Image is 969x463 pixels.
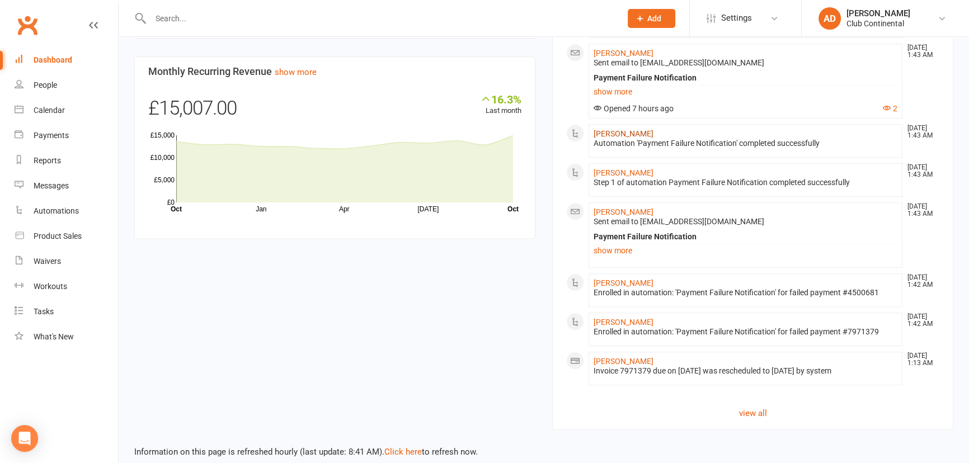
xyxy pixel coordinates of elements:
[34,206,79,215] div: Automations
[594,357,653,366] a: [PERSON_NAME]
[15,48,118,73] a: Dashboard
[15,173,118,199] a: Messages
[15,249,118,274] a: Waivers
[148,93,521,130] div: £15,007.00
[902,203,939,218] time: [DATE] 1:43 AM
[275,67,317,77] a: show more
[480,93,521,117] div: Last month
[34,131,69,140] div: Payments
[15,73,118,98] a: People
[148,66,521,77] h3: Monthly Recurring Revenue
[15,199,118,224] a: Automations
[34,106,65,115] div: Calendar
[384,447,422,457] a: Click here
[34,232,82,240] div: Product Sales
[594,217,764,226] span: Sent email to [EMAIL_ADDRESS][DOMAIN_NAME]
[594,327,897,337] div: Enrolled in automation: 'Payment Failure Notification' for failed payment #7971379
[15,98,118,123] a: Calendar
[119,429,969,459] div: Information on this page is refreshed hourly (last update: 8:41 AM). to refresh now.
[594,207,653,216] a: [PERSON_NAME]
[902,352,939,367] time: [DATE] 1:13 AM
[883,104,897,114] button: 2
[902,313,939,328] time: [DATE] 1:42 AM
[594,278,653,287] a: [PERSON_NAME]
[594,168,653,177] a: [PERSON_NAME]
[594,139,897,148] div: Automation 'Payment Failure Notification' completed successfully
[594,84,897,100] a: show more
[594,288,897,297] div: Enrolled in automation: 'Payment Failure Notification' for failed payment #4500681
[594,366,897,376] div: Invoice 7971379 due on [DATE] was rescheduled to [DATE] by system
[628,9,675,28] button: Add
[15,224,118,249] a: Product Sales
[902,274,939,289] time: [DATE] 1:42 AM
[594,243,897,258] a: show more
[594,178,897,187] div: Step 1 of automation Payment Failure Notification completed successfully
[902,164,939,178] time: [DATE] 1:43 AM
[15,299,118,324] a: Tasks
[11,425,38,452] div: Open Intercom Messenger
[647,14,661,23] span: Add
[594,129,653,138] a: [PERSON_NAME]
[594,318,653,327] a: [PERSON_NAME]
[34,181,69,190] div: Messages
[13,11,41,39] a: Clubworx
[15,123,118,148] a: Payments
[594,104,674,113] span: Opened 7 hours ago
[147,11,613,26] input: Search...
[846,18,910,29] div: Club Continental
[34,282,67,291] div: Workouts
[34,81,57,89] div: People
[594,232,897,242] div: Payment Failure Notification
[34,332,74,341] div: What's New
[594,73,897,83] div: Payment Failure Notification
[721,6,752,31] span: Settings
[480,93,521,105] div: 16.3%
[594,49,653,58] a: [PERSON_NAME]
[34,55,72,64] div: Dashboard
[34,156,61,165] div: Reports
[846,8,910,18] div: [PERSON_NAME]
[34,307,54,316] div: Tasks
[902,125,939,139] time: [DATE] 1:43 AM
[15,148,118,173] a: Reports
[819,7,841,30] div: AD
[902,44,939,59] time: [DATE] 1:43 AM
[594,58,764,67] span: Sent email to [EMAIL_ADDRESS][DOMAIN_NAME]
[15,324,118,349] a: What's New
[566,407,939,420] a: view all
[34,257,61,266] div: Waivers
[15,274,118,299] a: Workouts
